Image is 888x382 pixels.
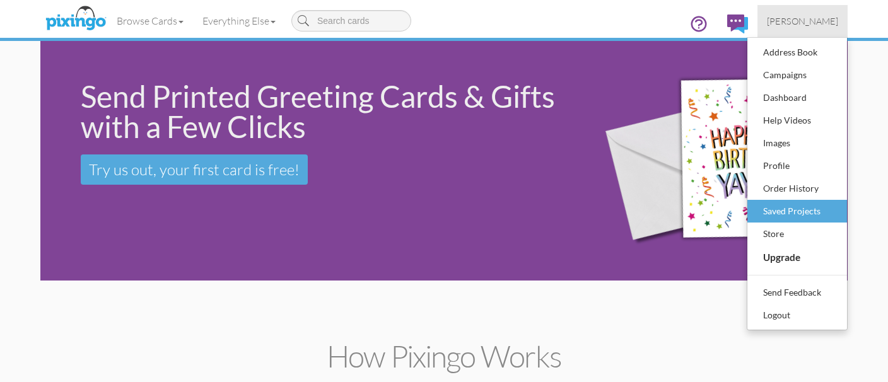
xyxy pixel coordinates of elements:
[89,160,300,179] span: Try us out, your first card is free!
[760,111,834,130] div: Help Videos
[747,177,847,200] a: Order History
[747,41,847,64] a: Address Book
[62,340,826,373] h2: How Pixingo works
[760,156,834,175] div: Profile
[81,81,568,142] div: Send Printed Greeting Cards & Gifts with a Few Clicks
[747,64,847,86] a: Campaigns
[760,43,834,62] div: Address Book
[747,304,847,327] a: Logout
[760,179,834,198] div: Order History
[747,132,847,154] a: Images
[760,88,834,107] div: Dashboard
[193,5,285,37] a: Everything Else
[42,3,109,35] img: pixingo logo
[767,16,838,26] span: [PERSON_NAME]
[760,306,834,325] div: Logout
[760,202,834,221] div: Saved Projects
[760,224,834,243] div: Store
[747,223,847,245] a: Store
[727,14,748,33] img: comments.svg
[760,66,834,84] div: Campaigns
[586,44,844,278] img: 942c5090-71ba-4bfc-9a92-ca782dcda692.png
[747,245,847,269] a: Upgrade
[291,10,411,32] input: Search cards
[760,247,834,267] div: Upgrade
[760,134,834,153] div: Images
[760,283,834,302] div: Send Feedback
[747,200,847,223] a: Saved Projects
[747,154,847,177] a: Profile
[747,109,847,132] a: Help Videos
[757,5,848,37] a: [PERSON_NAME]
[747,86,847,109] a: Dashboard
[747,281,847,304] a: Send Feedback
[107,5,193,37] a: Browse Cards
[81,154,308,185] a: Try us out, your first card is free!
